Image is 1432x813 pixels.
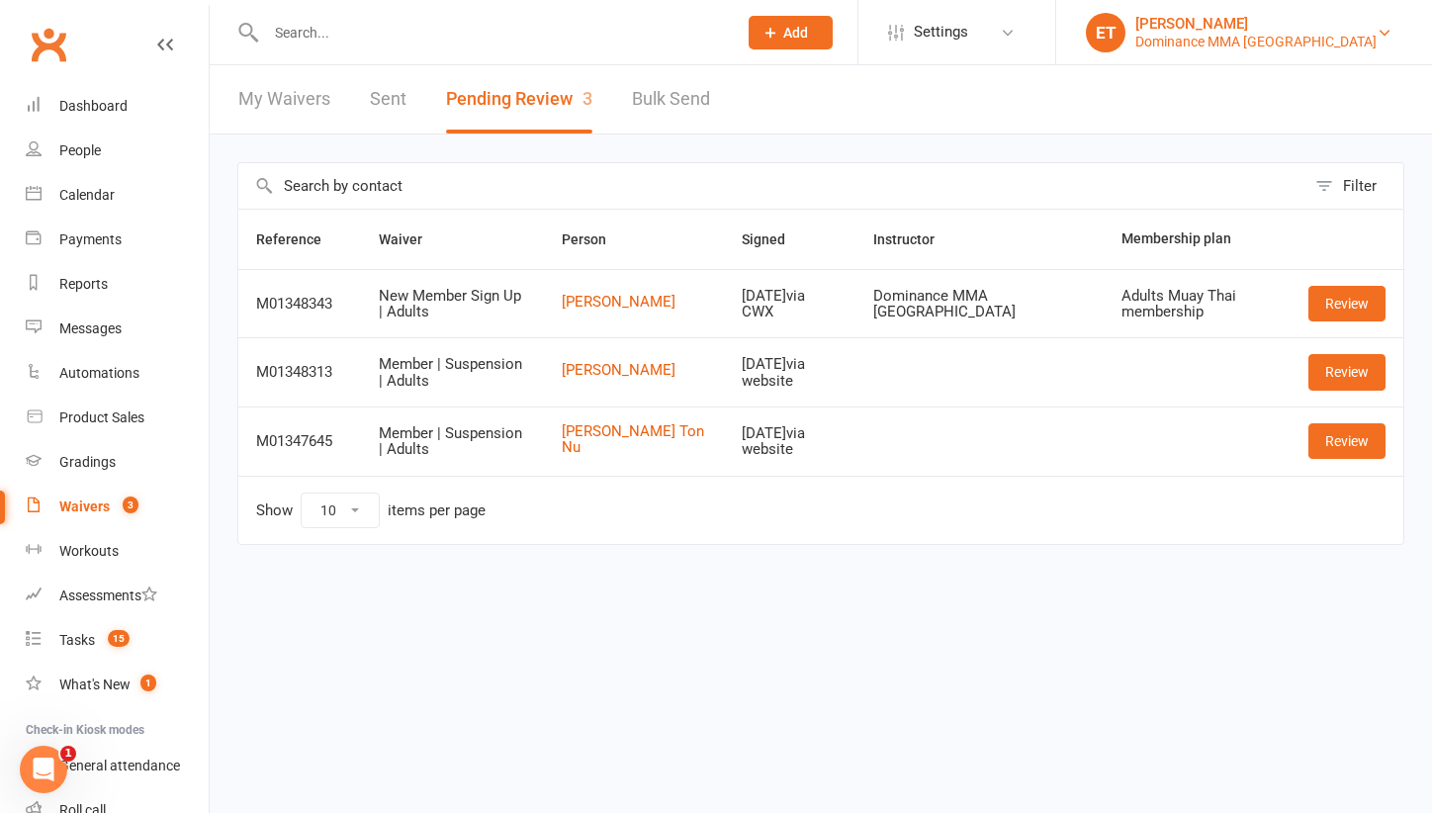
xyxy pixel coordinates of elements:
[562,227,628,251] button: Person
[562,231,628,247] span: Person
[256,364,343,381] div: M01348313
[873,227,956,251] button: Instructor
[256,227,343,251] button: Reference
[26,440,209,485] a: Gradings
[26,529,209,574] a: Workouts
[562,362,705,379] a: [PERSON_NAME]
[582,88,592,109] span: 3
[26,618,209,663] a: Tasks 15
[20,746,67,793] iframe: Intercom live chat
[1121,288,1273,320] div: Adults Muay Thai membership
[59,409,144,425] div: Product Sales
[26,262,209,307] a: Reports
[123,497,138,513] span: 3
[379,356,526,389] div: Member | Suspension | Adults
[1086,13,1125,52] div: ET
[1135,15,1377,33] div: [PERSON_NAME]
[26,129,209,173] a: People
[562,294,705,311] a: [PERSON_NAME]
[370,65,406,134] a: Sent
[1308,354,1386,390] a: Review
[59,142,101,158] div: People
[59,498,110,514] div: Waivers
[1135,33,1377,50] div: Dominance MMA [GEOGRAPHIC_DATA]
[379,288,526,320] div: New Member Sign Up | Adults
[260,19,723,46] input: Search...
[26,173,209,218] a: Calendar
[108,630,130,647] span: 15
[873,231,956,247] span: Instructor
[140,675,156,691] span: 1
[26,744,209,788] a: General attendance kiosk mode
[742,288,839,320] div: [DATE] via CWX
[26,84,209,129] a: Dashboard
[238,163,1305,209] input: Search by contact
[59,365,139,381] div: Automations
[783,25,808,41] span: Add
[1308,423,1386,459] a: Review
[742,227,807,251] button: Signed
[59,632,95,648] div: Tasks
[59,187,115,203] div: Calendar
[26,485,209,529] a: Waivers 3
[59,98,128,114] div: Dashboard
[632,65,710,134] a: Bulk Send
[379,231,444,247] span: Waiver
[59,231,122,247] div: Payments
[60,746,76,762] span: 1
[26,663,209,707] a: What's New1
[256,493,486,528] div: Show
[742,231,807,247] span: Signed
[59,587,157,603] div: Assessments
[914,10,968,54] span: Settings
[742,356,839,389] div: [DATE] via website
[1343,174,1377,198] div: Filter
[1305,163,1403,209] button: Filter
[59,543,119,559] div: Workouts
[1308,286,1386,321] a: Review
[379,425,526,458] div: Member | Suspension | Adults
[26,351,209,396] a: Automations
[59,454,116,470] div: Gradings
[26,396,209,440] a: Product Sales
[59,320,122,336] div: Messages
[26,574,209,618] a: Assessments
[562,423,705,456] a: [PERSON_NAME] Ton Nu
[26,218,209,262] a: Payments
[256,296,343,313] div: M01348343
[388,502,486,519] div: items per page
[873,288,1085,320] div: Dominance MMA [GEOGRAPHIC_DATA]
[1104,210,1291,269] th: Membership plan
[59,758,180,773] div: General attendance
[256,433,343,450] div: M01347645
[256,231,343,247] span: Reference
[749,16,833,49] button: Add
[24,20,73,69] a: Clubworx
[379,227,444,251] button: Waiver
[59,276,108,292] div: Reports
[446,65,592,134] button: Pending Review3
[26,307,209,351] a: Messages
[238,65,330,134] a: My Waivers
[59,677,131,692] div: What's New
[742,425,839,458] div: [DATE] via website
